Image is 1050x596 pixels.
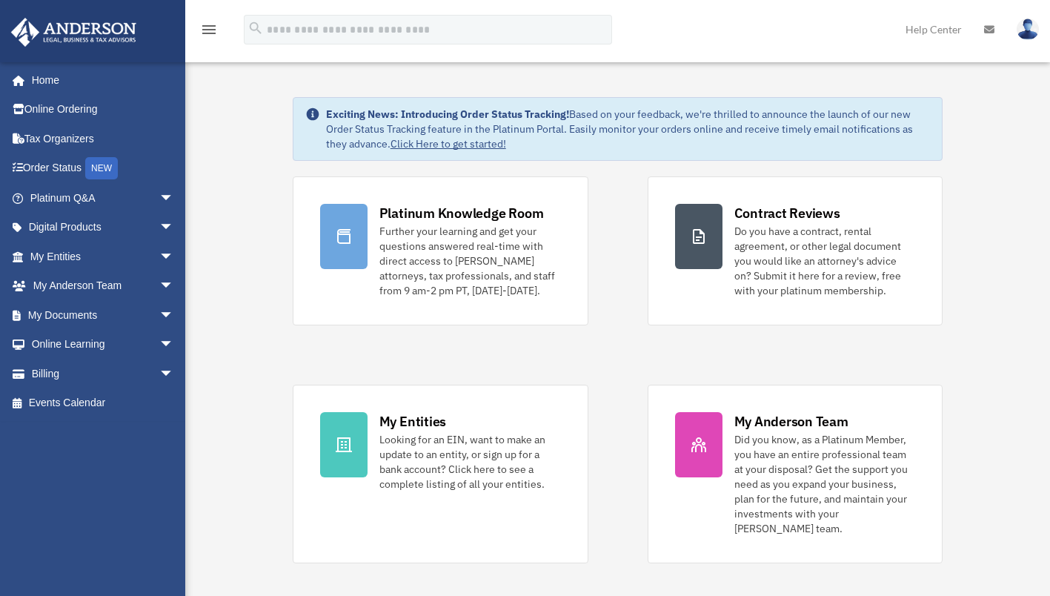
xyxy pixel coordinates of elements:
div: Based on your feedback, we're thrilled to announce the launch of our new Order Status Tracking fe... [326,107,931,151]
a: Events Calendar [10,388,196,418]
div: NEW [85,157,118,179]
a: Platinum Knowledge Room Further your learning and get your questions answered real-time with dire... [293,176,588,325]
a: My Anderson Teamarrow_drop_down [10,271,196,301]
div: Further your learning and get your questions answered real-time with direct access to [PERSON_NAM... [379,224,561,298]
a: My Documentsarrow_drop_down [10,300,196,330]
span: arrow_drop_down [159,271,189,302]
a: My Entities Looking for an EIN, want to make an update to an entity, or sign up for a bank accoun... [293,385,588,563]
div: Platinum Knowledge Room [379,204,544,222]
i: search [247,20,264,36]
a: Online Learningarrow_drop_down [10,330,196,360]
div: Did you know, as a Platinum Member, you have an entire professional team at your disposal? Get th... [734,432,916,536]
span: arrow_drop_down [159,300,189,331]
a: Online Ordering [10,95,196,125]
a: Click Here to get started! [391,137,506,150]
a: Order StatusNEW [10,153,196,184]
a: Billingarrow_drop_down [10,359,196,388]
div: Looking for an EIN, want to make an update to an entity, or sign up for a bank account? Click her... [379,432,561,491]
img: Anderson Advisors Platinum Portal [7,18,141,47]
strong: Exciting News: Introducing Order Status Tracking! [326,107,569,121]
span: arrow_drop_down [159,359,189,389]
div: My Anderson Team [734,412,848,431]
a: menu [200,26,218,39]
a: My Entitiesarrow_drop_down [10,242,196,271]
a: Home [10,65,189,95]
div: My Entities [379,412,446,431]
a: Platinum Q&Aarrow_drop_down [10,183,196,213]
i: menu [200,21,218,39]
a: Tax Organizers [10,124,196,153]
a: My Anderson Team Did you know, as a Platinum Member, you have an entire professional team at your... [648,385,943,563]
div: Do you have a contract, rental agreement, or other legal document you would like an attorney's ad... [734,224,916,298]
div: Contract Reviews [734,204,840,222]
span: arrow_drop_down [159,330,189,360]
a: Contract Reviews Do you have a contract, rental agreement, or other legal document you would like... [648,176,943,325]
span: arrow_drop_down [159,242,189,272]
span: arrow_drop_down [159,183,189,213]
img: User Pic [1017,19,1039,40]
a: Digital Productsarrow_drop_down [10,213,196,242]
span: arrow_drop_down [159,213,189,243]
